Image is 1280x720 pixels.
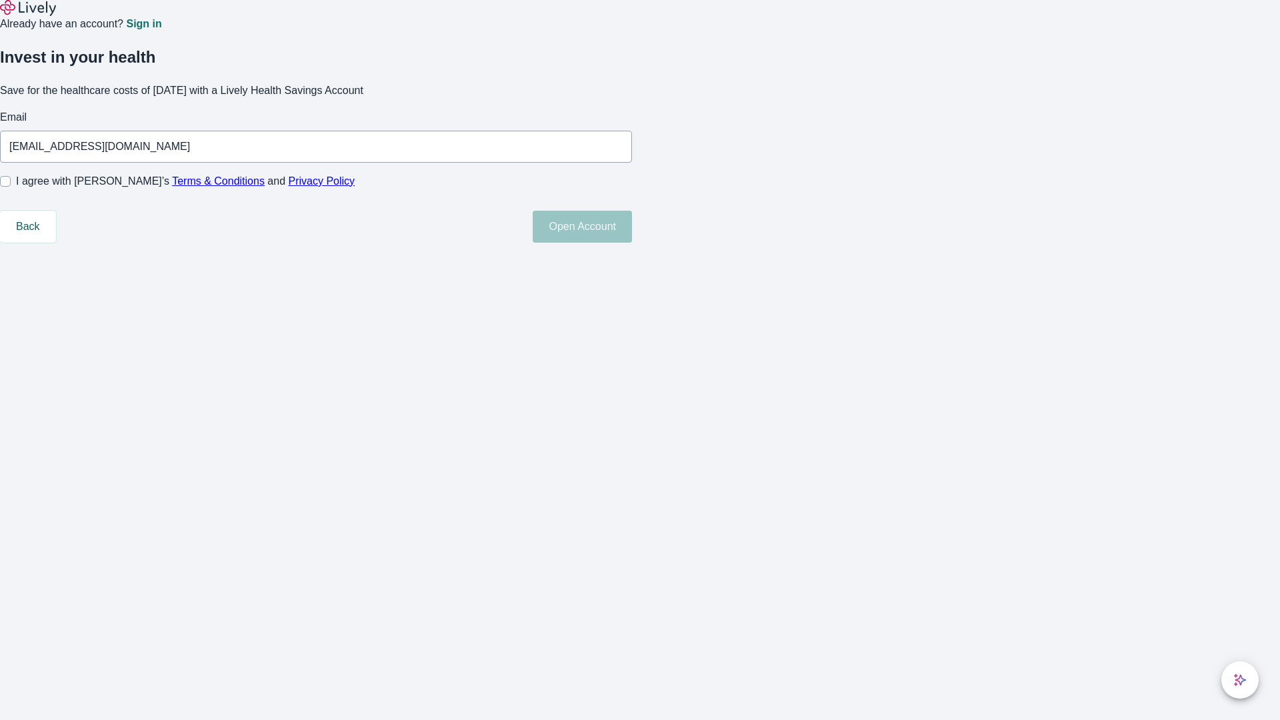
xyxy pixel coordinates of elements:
span: I agree with [PERSON_NAME]’s and [16,173,355,189]
a: Terms & Conditions [172,175,265,187]
svg: Lively AI Assistant [1233,673,1247,687]
a: Sign in [126,19,161,29]
a: Privacy Policy [289,175,355,187]
button: chat [1221,661,1259,699]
